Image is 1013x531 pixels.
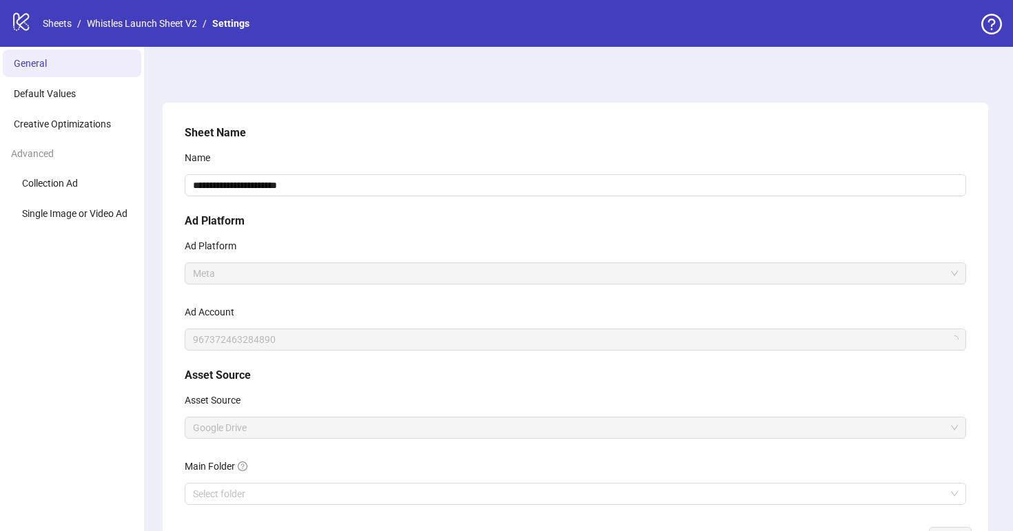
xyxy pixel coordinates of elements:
[185,367,966,384] h5: Asset Source
[14,118,111,129] span: Creative Optimizations
[238,461,247,471] span: question-circle
[40,16,74,31] a: Sheets
[185,235,245,257] label: Ad Platform
[185,125,966,141] h5: Sheet Name
[203,16,207,31] li: /
[193,329,958,350] span: 967372463284890
[209,16,252,31] a: Settings
[193,263,958,284] span: Meta
[185,455,256,477] label: Main Folder
[185,301,243,323] label: Ad Account
[14,58,47,69] span: General
[185,389,249,411] label: Asset Source
[84,16,200,31] a: Whistles Launch Sheet V2
[22,208,127,219] span: Single Image or Video Ad
[77,16,81,31] li: /
[950,335,959,344] span: loading
[981,14,1002,34] span: question-circle
[22,178,78,189] span: Collection Ad
[185,174,966,196] input: Name
[14,88,76,99] span: Default Values
[185,213,966,229] h5: Ad Platform
[193,417,958,438] span: Google Drive
[185,147,219,169] label: Name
